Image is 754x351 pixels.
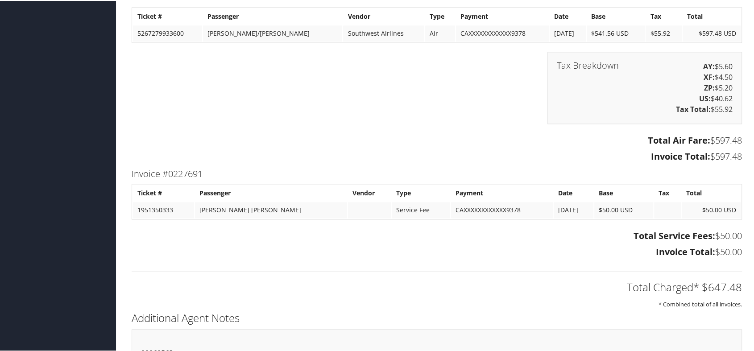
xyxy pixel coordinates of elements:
[682,201,741,217] td: $50.00 USD
[451,201,553,217] td: CAXXXXXXXXXXXX9378
[203,25,342,41] td: [PERSON_NAME]/[PERSON_NAME]
[587,8,645,24] th: Base
[683,25,741,41] td: $597.48 USD
[554,201,593,217] td: [DATE]
[683,8,741,24] th: Total
[651,149,710,161] strong: Invoice Total:
[132,229,742,241] h3: $50.00
[343,8,424,24] th: Vendor
[554,184,593,200] th: Date
[133,8,202,24] th: Ticket #
[550,25,586,41] td: [DATE]
[392,201,450,217] td: Service Fee
[133,201,194,217] td: 1951350333
[456,25,549,41] td: CAXXXXXXXXXXXX9378
[547,51,742,123] div: $5.60 $4.50 $5.20 $40.62 $55.92
[348,184,391,200] th: Vendor
[195,201,347,217] td: [PERSON_NAME] [PERSON_NAME]
[550,8,586,24] th: Date
[132,167,742,179] h3: Invoice #0227691
[557,60,619,69] h3: Tax Breakdown
[343,25,424,41] td: Southwest Airlines
[451,184,553,200] th: Payment
[587,25,645,41] td: $541.56 USD
[704,82,715,92] strong: ZP:
[654,184,681,200] th: Tax
[133,25,202,41] td: 5267279933600
[425,8,455,24] th: Type
[195,184,347,200] th: Passenger
[133,184,194,200] th: Ticket #
[132,133,742,146] h3: $597.48
[132,310,742,325] h2: Additional Agent Notes
[646,8,681,24] th: Tax
[132,245,742,257] h3: $50.00
[425,25,455,41] td: Air
[634,229,715,241] strong: Total Service Fees:
[392,184,450,200] th: Type
[132,279,742,294] h2: Total Charged* $647.48
[648,133,710,145] strong: Total Air Fare:
[659,299,742,307] small: * Combined total of all invoices.
[646,25,681,41] td: $55.92
[682,184,741,200] th: Total
[699,93,711,103] strong: US:
[456,8,549,24] th: Payment
[594,184,653,200] th: Base
[703,61,715,70] strong: AY:
[656,245,715,257] strong: Invoice Total:
[676,103,711,113] strong: Tax Total:
[594,201,653,217] td: $50.00 USD
[132,149,742,162] h3: $597.48
[704,71,715,81] strong: XF:
[203,8,342,24] th: Passenger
